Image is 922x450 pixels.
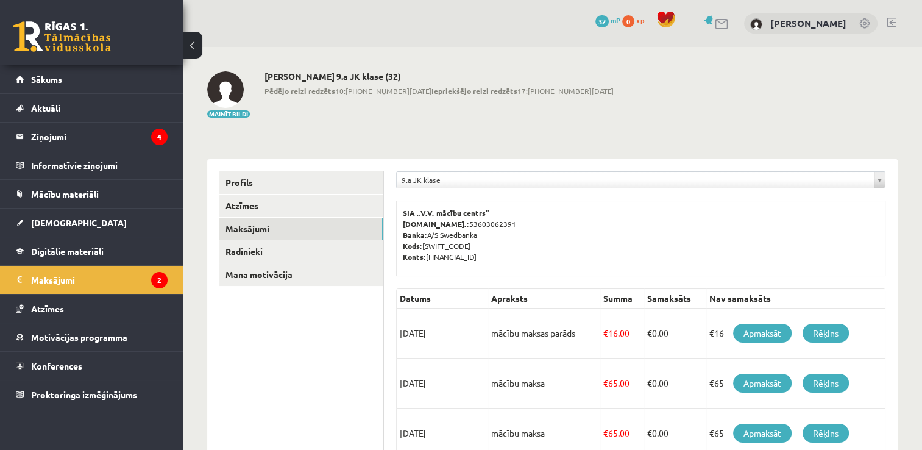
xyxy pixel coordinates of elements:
[647,377,652,388] span: €
[403,208,490,218] b: SIA „V.V. mācību centrs”
[219,263,383,286] a: Mana motivācija
[264,86,335,96] b: Pēdējo reizi redzēts
[16,180,168,208] a: Mācību materiāli
[644,289,706,309] th: Samaksāts
[397,289,488,309] th: Datums
[636,15,644,25] span: xp
[803,424,849,443] a: Rēķins
[644,359,706,409] td: 0.00
[706,309,885,359] td: €16
[31,266,168,294] legend: Maksājumi
[31,74,62,85] span: Sākums
[16,323,168,351] a: Motivācijas programma
[397,309,488,359] td: [DATE]
[31,188,99,199] span: Mācību materiāli
[16,380,168,409] a: Proktoringa izmēģinājums
[647,427,652,438] span: €
[750,18,762,30] img: Ivanda Kokina
[603,427,608,438] span: €
[151,129,168,145] i: 4
[397,359,488,409] td: [DATE]
[31,151,168,179] legend: Informatīvie ziņojumi
[403,252,426,262] b: Konts:
[733,424,792,443] a: Apmaksāt
[207,71,244,108] img: Ivanda Kokina
[16,209,168,237] a: [DEMOGRAPHIC_DATA]
[402,172,869,188] span: 9.a JK klase
[16,123,168,151] a: Ziņojumi4
[31,123,168,151] legend: Ziņojumi
[488,359,600,409] td: mācību maksa
[403,241,422,251] b: Kods:
[595,15,620,25] a: 32 mP
[219,171,383,194] a: Profils
[31,246,104,257] span: Digitālie materiāli
[611,15,620,25] span: mP
[16,151,168,179] a: Informatīvie ziņojumi
[488,289,600,309] th: Apraksts
[403,230,427,240] b: Banka:
[488,309,600,359] td: mācību maksas parāds
[644,309,706,359] td: 0.00
[264,71,614,82] h2: [PERSON_NAME] 9.a JK klase (32)
[770,17,846,29] a: [PERSON_NAME]
[600,289,644,309] th: Summa
[733,324,792,343] a: Apmaksāt
[16,65,168,93] a: Sākums
[647,327,652,338] span: €
[706,359,885,409] td: €65
[600,309,644,359] td: 16.00
[603,327,608,338] span: €
[431,86,517,96] b: Iepriekšējo reizi redzēts
[31,102,60,113] span: Aktuāli
[600,359,644,409] td: 65.00
[219,240,383,263] a: Radinieki
[16,266,168,294] a: Maksājumi2
[403,207,879,262] p: 53603062391 A/S Swedbanka [SWIFT_CODE] [FINANCIAL_ID]
[219,218,383,240] a: Maksājumi
[31,389,137,400] span: Proktoringa izmēģinājums
[803,374,849,393] a: Rēķins
[151,272,168,288] i: 2
[207,110,250,118] button: Mainīt bildi
[16,295,168,323] a: Atzīmes
[219,195,383,217] a: Atzīmes
[803,324,849,343] a: Rēķins
[264,85,614,96] span: 10:[PHONE_NUMBER][DATE] 17:[PHONE_NUMBER][DATE]
[622,15,634,27] span: 0
[31,217,127,228] span: [DEMOGRAPHIC_DATA]
[31,303,64,314] span: Atzīmes
[603,377,608,388] span: €
[31,332,127,343] span: Motivācijas programma
[13,21,111,52] a: Rīgas 1. Tālmācības vidusskola
[16,352,168,380] a: Konferences
[595,15,609,27] span: 32
[16,94,168,122] a: Aktuāli
[622,15,650,25] a: 0 xp
[733,374,792,393] a: Apmaksāt
[31,360,82,371] span: Konferences
[397,172,885,188] a: 9.a JK klase
[16,237,168,265] a: Digitālie materiāli
[706,289,885,309] th: Nav samaksāts
[403,219,469,229] b: [DOMAIN_NAME].:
